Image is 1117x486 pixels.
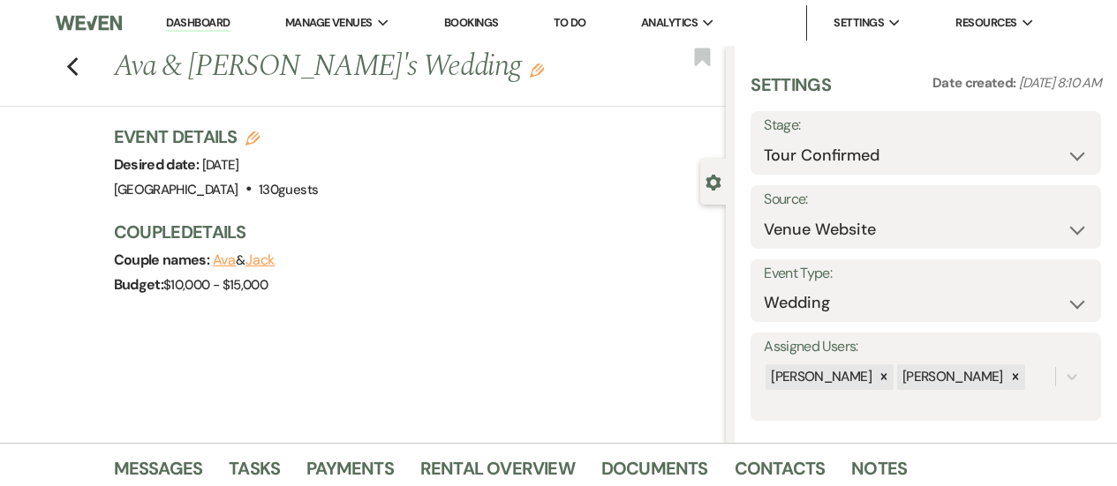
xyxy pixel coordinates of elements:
a: Dashboard [166,15,230,32]
span: [DATE] [202,156,239,174]
h3: Couple Details [114,220,709,244]
div: [PERSON_NAME] [766,364,874,390]
button: Edit [530,62,544,78]
span: Date created: [932,74,1019,92]
label: Source: [764,187,1088,213]
a: To Do [554,15,586,30]
label: Assigned Users: [764,334,1088,360]
button: Jack [245,253,275,267]
span: [DATE] 8:10 AM [1019,74,1101,92]
label: Event Type: [764,261,1088,287]
span: Budget: [114,275,164,294]
span: Resources [955,14,1016,32]
h3: Event Details [114,124,319,149]
span: [GEOGRAPHIC_DATA] [114,181,238,198]
h3: Settings [751,72,831,111]
span: $10,000 - $15,000 [163,276,268,294]
button: Ava [213,253,237,267]
span: Settings [834,14,884,32]
h1: Ava & [PERSON_NAME]'s Wedding [114,46,597,88]
button: Close lead details [706,173,721,190]
span: & [213,251,275,269]
span: Manage Venues [285,14,373,32]
span: Analytics [641,14,698,32]
a: Bookings [444,15,499,30]
span: Desired date: [114,155,202,174]
span: 130 guests [259,181,318,198]
span: Couple names: [114,250,213,269]
div: [PERSON_NAME] [897,364,1006,390]
img: Weven Logo [56,4,121,41]
label: Stage: [764,113,1088,138]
